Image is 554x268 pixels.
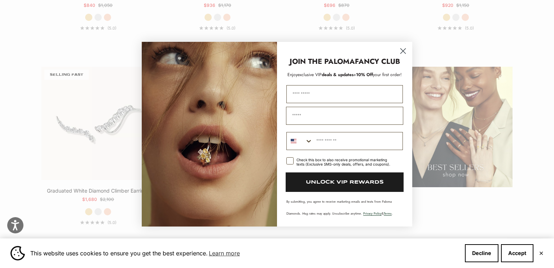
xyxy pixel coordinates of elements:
input: First Name [286,85,403,103]
span: Enjoy [287,71,298,78]
button: Accept [501,244,533,262]
span: + your first order! [353,71,402,78]
button: Close dialog [397,45,409,57]
span: 10% Off [356,71,373,78]
img: Cookie banner [10,246,25,260]
span: & . [363,211,393,216]
span: This website uses cookies to ensure you get the best experience. [30,248,459,259]
button: Close [539,251,544,255]
img: United States [291,138,296,144]
input: Phone Number [313,132,403,150]
a: Learn more [208,248,241,259]
span: exclusive VIP [298,71,322,78]
span: deals & updates [298,71,353,78]
a: Terms [384,211,392,216]
button: UNLOCK VIP REWARDS [286,172,404,192]
p: By submitting, you agree to receive marketing emails and texts from Paloma Diamonds. Msg rates ma... [286,199,403,216]
div: Check this box to also receive promotional marketing texts (Exclusive SMS-only deals, offers, and... [296,158,394,166]
input: Email [286,107,403,125]
a: Privacy Policy [363,211,382,216]
strong: FANCY CLUB [355,56,400,67]
strong: JOIN THE PALOMA [290,56,355,67]
img: Loading... [142,42,277,227]
button: Search Countries [287,132,313,150]
button: Decline [465,244,498,262]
